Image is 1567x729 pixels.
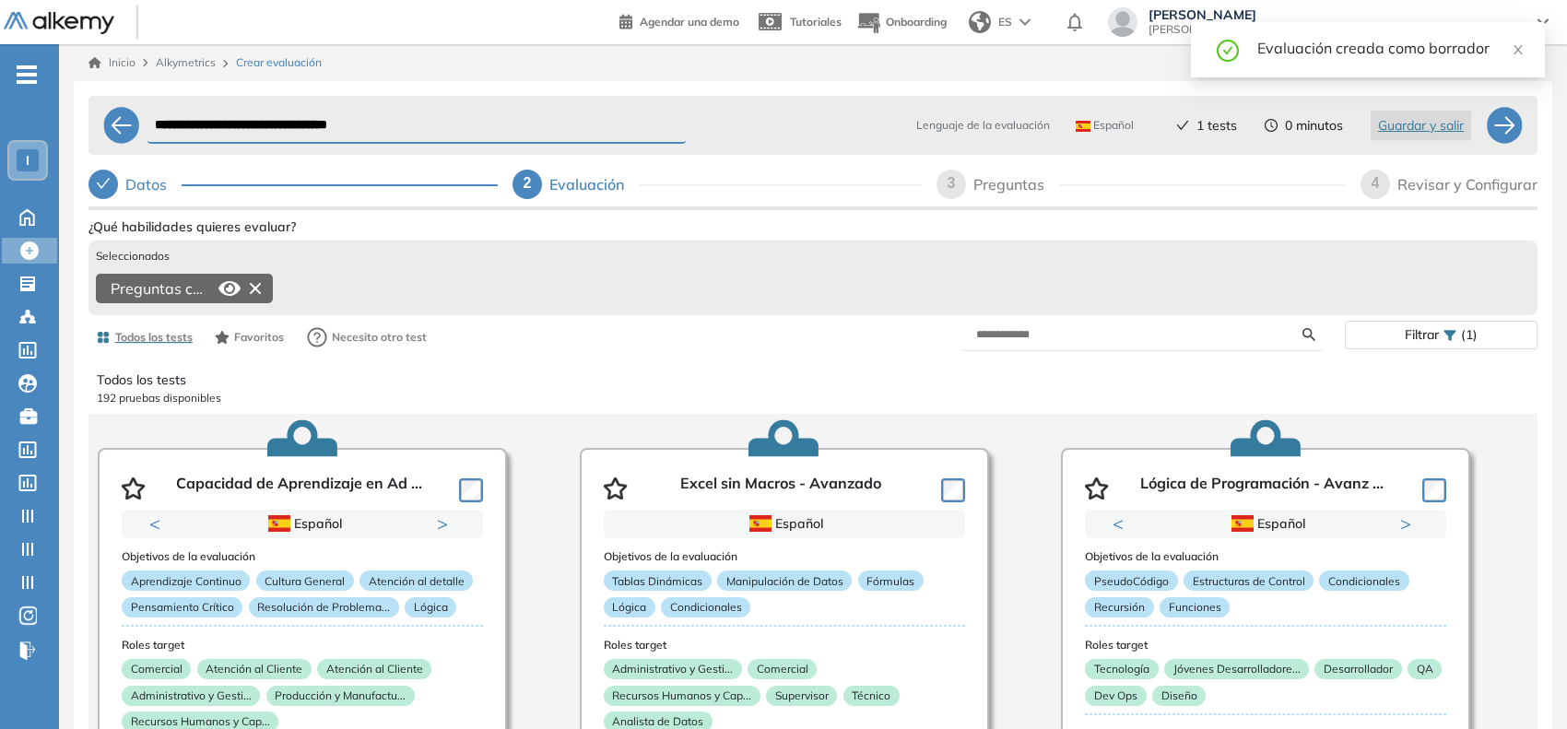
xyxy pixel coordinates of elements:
[524,175,532,191] span: 2
[256,570,354,591] p: Cultura General
[317,659,431,679] p: Atención al Cliente
[1405,322,1439,348] span: Filtrar
[1085,659,1158,679] p: Tecnología
[1019,18,1031,26] img: arrow
[1361,170,1538,199] div: 4Revisar y Configurar
[26,153,29,168] span: I
[1160,597,1230,617] p: Funciones
[1265,119,1278,132] span: clock-circle
[1461,322,1478,348] span: (1)
[17,73,37,76] i: -
[1076,121,1090,132] img: ESP
[1140,475,1384,502] p: Lógica de Programación - Avanz ...
[1237,517,1567,729] div: Widget de chat
[604,550,965,563] h3: Objetivos de la evaluación
[1371,111,1471,140] button: Guardar y salir
[1150,513,1382,534] div: Español
[234,329,284,346] span: Favoritos
[916,117,1050,134] span: Lenguaje de la evaluación
[1085,639,1446,652] h3: Roles target
[1237,517,1567,729] iframe: Chat Widget
[122,686,260,706] p: Administrativo y Gesti...
[948,175,956,191] span: 3
[1085,570,1177,591] p: PseudoCódigo
[299,319,435,356] button: Necesito otro test
[549,170,639,199] div: Evaluación
[619,9,739,31] a: Agendar una demo
[766,686,837,706] p: Supervisor
[604,686,760,706] p: Recursos Humanos y Cap...
[1085,686,1146,706] p: Dev Ops
[207,322,291,353] button: Favoritos
[405,597,456,617] p: Lógica
[717,570,852,591] p: Manipulación de Datos
[604,570,712,591] p: Tablas Dinámicas
[513,170,922,199] div: 2Evaluación
[176,475,422,502] p: Capacidad de Aprendizaje en Ad ...
[1372,175,1380,191] span: 4
[122,639,483,652] h3: Roles target
[122,659,191,679] p: Comercial
[88,170,498,199] div: Datos
[156,55,216,69] span: Alkymetrics
[1176,119,1189,132] span: check
[1085,550,1446,563] h3: Objetivos de la evaluación
[96,248,170,265] span: Seleccionados
[748,659,817,679] p: Comercial
[97,370,1529,390] p: Todos los tests
[1397,170,1538,199] div: Revisar y Configurar
[249,597,399,617] p: Resolución de Problema...
[280,538,302,541] button: 1
[1076,118,1134,133] span: Español
[843,686,900,706] p: Técnico
[149,514,168,533] button: Previous
[604,639,965,652] h3: Roles target
[266,686,415,706] p: Producción y Manufactu...
[937,170,1346,199] div: 3Preguntas
[604,659,742,679] p: Administrativo y Gesti...
[1196,116,1237,135] span: 1 tests
[604,597,655,617] p: Lógica
[973,170,1059,199] div: Preguntas
[125,170,182,199] div: Datos
[1217,37,1239,62] span: check-circle
[1149,7,1519,22] span: [PERSON_NAME]
[187,513,418,534] div: Español
[749,515,772,532] img: ESP
[790,15,842,29] span: Tutoriales
[1085,597,1153,617] p: Recursión
[886,15,947,29] span: Onboarding
[661,597,750,617] p: Condicionales
[122,597,242,617] p: Pensamiento Crítico
[437,514,455,533] button: Next
[97,390,1529,406] p: 192 pruebas disponibles
[856,3,947,42] button: Onboarding
[359,570,473,591] p: Atención al detalle
[4,12,114,35] img: Logo
[1378,115,1464,135] span: Guardar y salir
[1231,515,1254,532] img: ESP
[1164,659,1309,679] p: Jóvenes Desarrolladore...
[332,329,427,346] span: Necesito otro test
[1285,116,1343,135] span: 0 minutos
[88,322,200,353] button: Todos los tests
[1400,514,1419,533] button: Next
[1184,570,1314,591] p: Estructuras de Control
[858,570,924,591] p: Fórmulas
[1113,514,1131,533] button: Previous
[111,277,211,300] span: Preguntas complementarias
[998,14,1012,30] span: ES
[115,329,193,346] span: Todos los tests
[310,538,324,541] button: 2
[1152,686,1206,706] p: Diseño
[969,11,991,33] img: world
[236,54,322,71] span: Crear evaluación
[669,513,901,534] div: Español
[1512,43,1525,56] span: close
[88,218,296,237] span: ¿Qué habilidades quieres evaluar?
[122,550,483,563] h3: Objetivos de la evaluación
[1257,37,1523,59] div: Evaluación creada como borrador
[640,15,739,29] span: Agendar una demo
[680,475,881,502] p: Excel sin Macros - Avanzado
[1149,22,1519,37] span: [PERSON_NAME][EMAIL_ADDRESS][PERSON_NAME][DOMAIN_NAME]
